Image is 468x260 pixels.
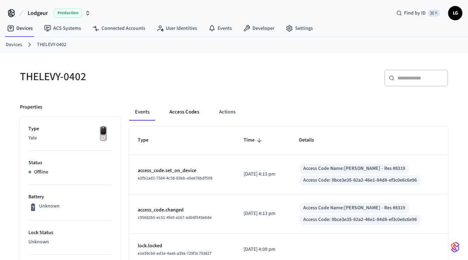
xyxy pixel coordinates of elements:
p: Type [28,125,112,133]
span: ⌘ K [428,10,440,17]
p: Yale [28,134,112,142]
span: Type [138,135,158,146]
button: Actions [213,104,241,121]
img: Yale Assure Touchscreen Wifi Smart Lock, Satin Nickel, Front [94,125,112,143]
h5: THELEVY-0402 [20,70,230,84]
p: Offline [34,168,48,176]
a: Connected Accounts [87,22,151,35]
p: Unknown [39,203,60,210]
img: SeamLogoGradient.69752ec5.svg [451,242,459,253]
div: Access Code Name: [PERSON_NAME] - Res #8319 [303,204,405,212]
p: Properties [20,104,42,111]
span: c95682b5-ec51-4fe0-a167-adb8f543eb8e [138,215,212,221]
a: THELEVY-0402 [37,41,66,49]
p: Lock Status [28,229,112,237]
span: Time [244,135,264,146]
a: User Identities [151,22,203,35]
p: [DATE] 4:09 pm [244,246,282,253]
span: Production [54,9,82,18]
div: ant example [129,104,448,121]
p: [DATE] 4:13 pm [244,171,282,178]
span: Find by ID [404,10,426,17]
span: Details [299,135,323,146]
p: Unknown [28,238,112,246]
p: access_code.set_on_device [138,167,227,175]
a: Events [203,22,238,35]
button: Access Codes [164,104,205,121]
a: Devices [6,41,22,49]
div: Access Code: 9bce3e35-82a2-46e1-84d8-ef3c0e6c6e96 [303,216,417,223]
div: Find by ID⌘ K [391,7,445,20]
button: LG [448,6,462,20]
span: Lodgeur [28,9,48,17]
a: ACS Systems [38,22,87,35]
span: e1e39cb6-ed1e-4aa6-a39a-729f3c793827 [138,250,212,256]
a: Devices [1,22,38,35]
span: LG [449,7,462,20]
button: Events [129,104,155,121]
div: Access Code Name: [PERSON_NAME] - Res #8319 [303,165,405,172]
p: [DATE] 4:13 pm [244,210,282,217]
p: Status [28,159,112,167]
p: Battery [28,193,112,201]
a: Settings [280,22,319,35]
p: access_code.changed [138,206,227,214]
span: e2fb1ad2-7584-4c58-83bb-a5ee78bdf509 [138,175,212,181]
a: Developer [238,22,280,35]
div: Access Code: 9bce3e35-82a2-46e1-84d8-ef3c0e6c6e96 [303,177,417,184]
p: lock.locked [138,242,227,250]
